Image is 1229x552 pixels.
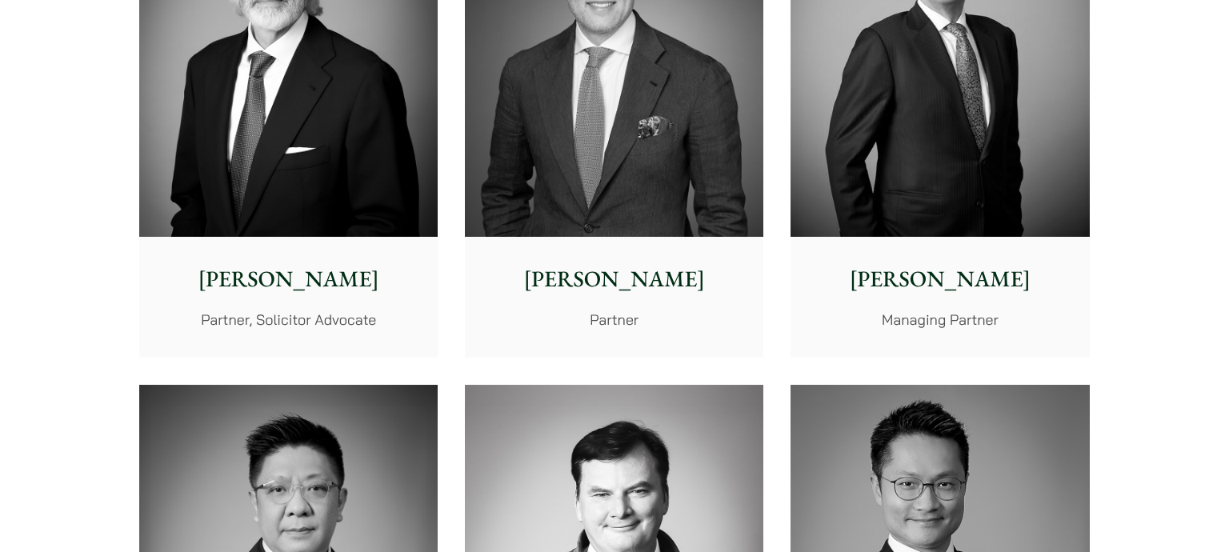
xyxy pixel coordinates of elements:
p: [PERSON_NAME] [152,262,425,296]
p: Partner [478,309,751,330]
p: Managing Partner [803,309,1076,330]
p: Partner, Solicitor Advocate [152,309,425,330]
p: [PERSON_NAME] [478,262,751,296]
p: [PERSON_NAME] [803,262,1076,296]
